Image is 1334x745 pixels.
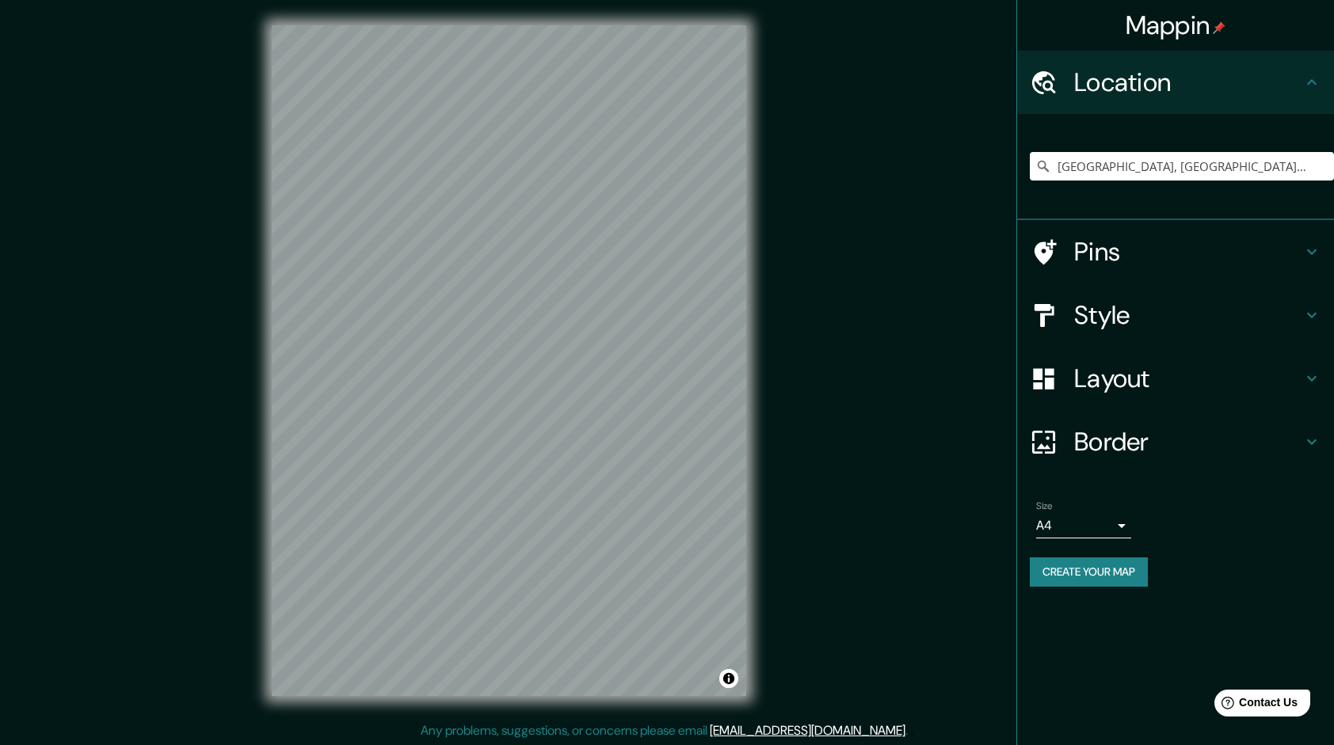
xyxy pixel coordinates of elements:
canvas: Map [272,25,746,696]
div: Pins [1017,220,1334,283]
div: . [908,721,910,740]
h4: Location [1074,67,1302,98]
h4: Border [1074,426,1302,458]
iframe: Help widget launcher [1193,683,1317,728]
a: [EMAIL_ADDRESS][DOMAIN_NAME] [710,722,905,739]
h4: Style [1074,299,1302,331]
h4: Layout [1074,363,1302,394]
div: Style [1017,283,1334,347]
p: Any problems, suggestions, or concerns please email . [421,721,908,740]
div: A4 [1036,513,1131,538]
div: Border [1017,410,1334,473]
img: pin-icon.png [1213,21,1225,34]
div: Layout [1017,347,1334,410]
button: Toggle attribution [719,669,738,688]
h4: Mappin [1126,10,1226,41]
h4: Pins [1074,236,1302,268]
input: Pick your city or area [1030,152,1334,181]
button: Create your map [1030,557,1148,587]
div: Location [1017,51,1334,114]
label: Size [1036,500,1053,513]
div: . [910,721,913,740]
